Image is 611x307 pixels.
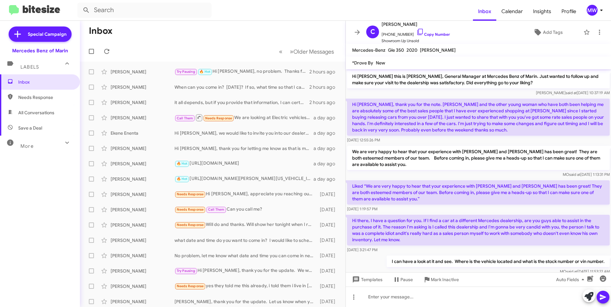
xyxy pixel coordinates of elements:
span: More [20,143,34,149]
div: [PERSON_NAME] [111,191,174,198]
div: [PERSON_NAME] [111,237,174,243]
div: [DATE] [317,237,340,243]
span: [PERSON_NAME] [420,47,456,53]
span: MO [DATE] 11:53:22 AM [560,269,610,274]
span: Needs Response [177,284,204,288]
div: yes they told me this already, i told them i live in [GEOGRAPHIC_DATA] that they were going to fi... [174,282,317,290]
span: [PHONE_NUMBER] [382,28,450,38]
span: [PERSON_NAME] [382,20,450,28]
div: [DATE] [317,298,340,305]
div: Hi [PERSON_NAME], thank you for letting me know as that is most definitely not our standard. I wo... [174,145,313,152]
span: 🔥 Hot [177,177,188,181]
div: [PERSON_NAME] [111,84,174,90]
span: Needs Response [177,192,204,196]
span: C [370,27,375,37]
div: We are looking at Electric vehicles And we're curious if [PERSON_NAME] had something That got mor... [174,114,313,122]
button: Mark Inactive [418,274,464,285]
span: Try Pausing [177,269,195,273]
span: [DATE] 12:55:26 PM [347,138,380,142]
span: « [279,48,282,56]
span: New [376,60,385,66]
a: Inbox [473,2,496,21]
a: Copy Number [416,32,450,37]
div: No problem, let me know what date and time you can come in next week. I would like to schedule yo... [174,252,317,259]
span: [DATE] 1:19:57 PM [347,206,377,211]
a: Insights [528,2,556,21]
div: [PERSON_NAME] [111,252,174,259]
span: [PERSON_NAME] [DATE] 10:37:19 AM [536,90,610,95]
div: [PERSON_NAME] [111,222,174,228]
button: MW [581,5,604,16]
a: Special Campaign [9,26,72,42]
div: [PERSON_NAME] [111,298,174,305]
span: *Drove By [352,60,373,66]
span: Special Campaign [28,31,66,37]
div: [DATE] [317,222,340,228]
span: Call Them [177,116,193,120]
span: said at [566,269,577,274]
div: [URL][DOMAIN_NAME][PERSON_NAME][US_VEHICLE_IDENTIFICATION_NUMBER] [174,175,313,183]
span: Mark Inactive [431,274,459,285]
div: 2 hours ago [309,69,340,75]
span: Gle 350 [388,47,404,53]
span: Older Messages [293,48,334,55]
div: [PERSON_NAME] [111,115,174,121]
span: said at [566,90,577,95]
span: Mercedes-Benz [352,47,385,53]
button: Previous [275,45,286,58]
span: Call Them [208,207,225,212]
div: [DATE] [317,268,340,274]
span: 2020 [406,47,417,53]
div: When can you come in? [DATE]? If so, what time so that I can pencil you in for an appointment [174,84,309,90]
span: Try Pausing [177,70,195,74]
p: Liked “We are very happy to hear that your experience with [PERSON_NAME] and [PERSON_NAME] has be... [347,180,610,205]
span: 🔥 Hot [177,161,188,166]
span: Needs Response [177,223,204,227]
input: Search [77,3,212,18]
div: [PERSON_NAME] [111,176,174,182]
div: [PERSON_NAME] [111,145,174,152]
p: I can have a look at it and see. Where is the vehicle located and what is the stock number or vin... [387,256,610,267]
div: [DATE] [317,283,340,289]
div: [DATE] [317,252,340,259]
p: Hi [PERSON_NAME], thank you for the note. [PERSON_NAME] and the other young woman who have both b... [347,99,610,136]
span: Labels [20,64,39,70]
div: [PERSON_NAME], thank you for the update. Let us know when you're ready and we would be happy to a... [174,298,317,305]
div: [PERSON_NAME] [111,161,174,167]
a: Profile [556,2,581,21]
span: All Conversations [18,109,54,116]
span: Needs Response [177,207,204,212]
span: Inbox [18,79,73,85]
div: MW [587,5,598,16]
div: Hi [PERSON_NAME], no problem. Thanks for letting me know [174,68,309,75]
span: Auto Fields [556,274,587,285]
div: a day ago [313,176,340,182]
div: [PERSON_NAME] [111,283,174,289]
nav: Page navigation example [275,45,338,58]
div: [DATE] [317,206,340,213]
div: 2 hours ago [309,99,340,106]
span: Pause [400,274,413,285]
div: Ekene Enenta [111,130,174,136]
span: Showroom Up Unsold [382,38,450,44]
div: 2 hours ago [309,84,340,90]
button: Templates [346,274,388,285]
span: 🔥 Hot [199,70,210,74]
span: Needs Response [18,94,73,101]
span: Templates [351,274,383,285]
div: [PERSON_NAME] [111,99,174,106]
span: » [290,48,293,56]
div: [URL][DOMAIN_NAME] [174,160,313,167]
div: [PERSON_NAME] [111,69,174,75]
button: Auto Fields [551,274,592,285]
div: [DATE] [317,191,340,198]
div: a day ago [313,115,340,121]
span: said at [569,172,580,177]
p: We are very happy to hear that your experience with [PERSON_NAME] and [PERSON_NAME] has been grea... [347,146,610,170]
button: Add Tags [515,26,580,38]
span: Save a Deal [18,125,42,131]
span: Add Tags [543,26,563,38]
div: it all depends, but if you provide that information, I can certainly look into it and get back to... [174,99,309,106]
